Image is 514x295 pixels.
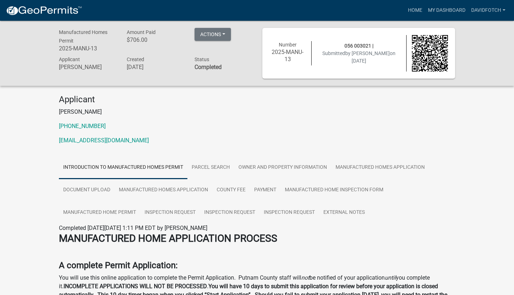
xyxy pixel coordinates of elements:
[127,64,184,70] h6: [DATE]
[127,56,144,62] span: Created
[301,274,309,281] i: not
[59,232,277,244] strong: MANUFACTURED HOME APPLICATION PROCESS
[331,156,429,179] a: Manufactured Homes Application
[59,260,178,270] strong: A complete Permit Application:
[405,4,425,17] a: Home
[345,50,390,56] span: by [PERSON_NAME]
[59,94,455,105] h4: Applicant
[468,4,508,17] a: davidfotch
[200,201,259,224] a: Inspection Request
[322,50,395,64] span: Submitted on [DATE]
[59,56,80,62] span: Applicant
[59,29,107,44] span: Manufactured Homes Permit
[127,36,184,43] h6: $706.00
[59,156,187,179] a: Introduction to Manufactured Homes Permit
[59,179,115,202] a: Document Upload
[212,179,250,202] a: County Fee
[59,137,149,144] a: [EMAIL_ADDRESS][DOMAIN_NAME]
[279,42,297,48] span: Number
[250,179,281,202] a: Payment
[59,64,116,70] h6: [PERSON_NAME]
[259,201,319,224] a: Inspection Request
[425,4,468,17] a: My Dashboard
[195,28,231,41] button: Actions
[59,45,116,52] h6: 2025-MANU-13
[195,64,222,70] strong: Completed
[115,179,212,202] a: Manufactured Homes Application
[59,225,207,231] span: Completed [DATE][DATE] 1:11 PM EDT by [PERSON_NAME]
[281,179,388,202] a: Manufactured Home Inspection Form
[187,156,234,179] a: Parcel search
[412,35,448,72] img: QR code
[59,108,455,116] p: [PERSON_NAME]
[140,201,200,224] a: Inspection Request
[59,201,140,224] a: Manufactured Home Permit
[127,29,156,35] span: Amount Paid
[64,283,207,290] strong: INCOMPLETE APPLICATIONS WILL NOT BE PROCESSED
[234,156,331,179] a: Owner and Property Information
[385,274,396,281] i: until
[344,43,373,49] span: 056 003021 |
[319,201,369,224] a: External Notes
[59,123,106,129] a: [PHONE_NUMBER]
[195,56,209,62] span: Status
[269,49,306,62] h6: 2025-MANU-13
